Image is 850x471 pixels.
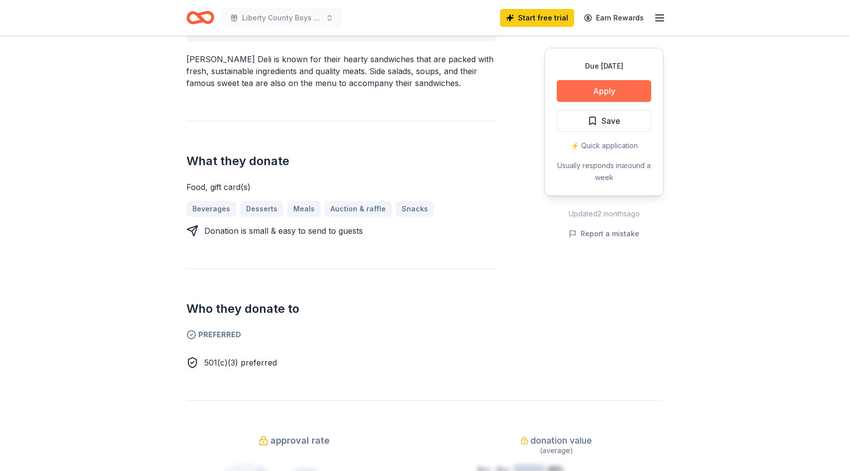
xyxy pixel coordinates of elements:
[396,201,434,217] a: Snacks
[186,201,236,217] a: Beverages
[186,329,497,341] span: Preferred
[222,8,341,28] button: Liberty County Boys & Girls Club 4th Golf Outting
[240,201,283,217] a: Desserts
[449,445,664,457] div: (average)
[601,114,620,127] span: Save
[204,358,277,368] span: 501(c)(3) preferred
[270,433,330,449] span: approval rate
[242,12,322,24] span: Liberty County Boys & Girls Club 4th Golf Outting
[500,9,574,27] a: Start free trial
[557,80,651,102] button: Apply
[578,9,650,27] a: Earn Rewards
[530,433,592,449] span: donation value
[204,225,363,237] div: Donation is small & easy to send to guests
[557,140,651,152] div: ⚡️ Quick application
[186,181,497,193] div: Food, gift card(s)
[186,153,497,169] h2: What they donate
[325,201,392,217] a: Auction & raffle
[287,201,321,217] a: Meals
[544,208,664,220] div: Updated 2 months ago
[186,53,497,89] div: [PERSON_NAME] Deli is known for their hearty sandwiches that are packed with fresh, sustainable i...
[557,110,651,132] button: Save
[186,6,214,29] a: Home
[557,60,651,72] div: Due [DATE]
[186,301,497,317] h2: Who they donate to
[569,228,639,240] button: Report a mistake
[557,160,651,184] div: Usually responds in around a week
